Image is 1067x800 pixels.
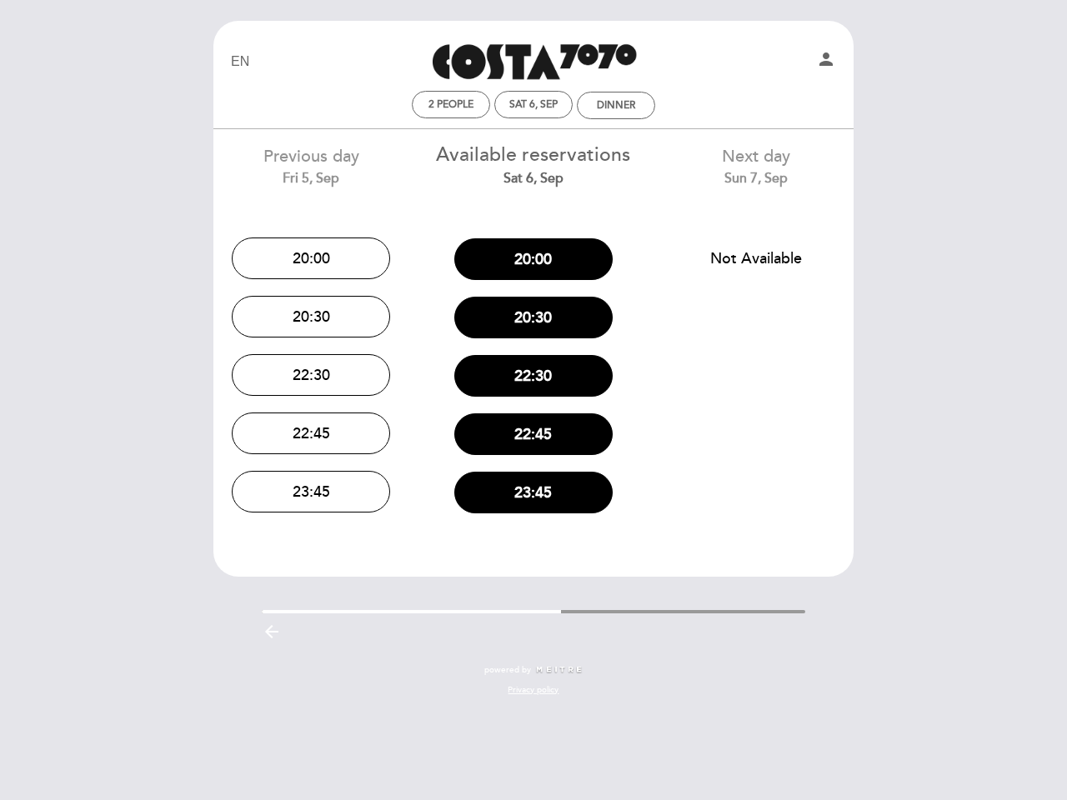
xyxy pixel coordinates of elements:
button: 23:45 [454,472,613,513]
div: Available reservations [435,142,633,188]
button: 22:30 [232,354,390,396]
div: Sun 7, Sep [657,169,854,188]
span: 2 people [428,98,473,111]
i: arrow_backward [262,622,282,642]
i: person [816,49,836,69]
a: Costa 7070 [429,39,638,85]
div: Sat 6, Sep [509,98,558,111]
button: 23:45 [232,471,390,512]
a: powered by [484,664,583,676]
div: Next day [657,145,854,187]
div: Dinner [597,99,635,112]
button: 20:00 [232,237,390,279]
button: 22:45 [454,413,613,455]
img: MEITRE [535,666,583,674]
button: Not Available [677,237,835,279]
a: Privacy policy [508,684,559,696]
button: 20:00 [454,238,613,280]
button: person [816,49,836,75]
button: 22:30 [454,355,613,397]
div: Sat 6, Sep [435,169,633,188]
button: 20:30 [232,296,390,337]
button: 22:45 [232,412,390,454]
div: Previous day [213,145,410,187]
div: Fri 5, Sep [213,169,410,188]
span: powered by [484,664,531,676]
button: 20:30 [454,297,613,338]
